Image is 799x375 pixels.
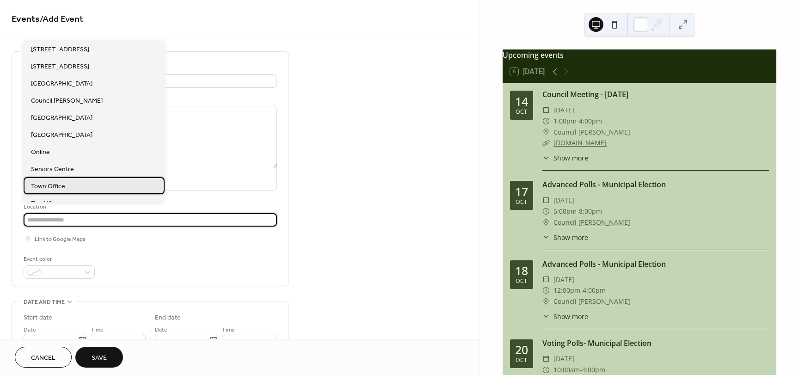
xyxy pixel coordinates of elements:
span: - [577,116,579,127]
a: [DOMAIN_NAME] [553,138,607,147]
div: ​ [542,195,550,206]
div: ​ [542,233,550,242]
button: Save [75,347,123,368]
div: ​ [542,153,550,163]
div: ​ [542,127,550,138]
span: Council [PERSON_NAME] [553,127,630,138]
a: Events [12,10,40,28]
div: 17 [515,186,528,197]
span: [DATE] [553,105,574,116]
div: ​ [542,217,550,228]
span: [DATE] [553,274,574,285]
div: Upcoming events [503,49,776,61]
span: Show more [553,233,588,242]
div: ​ [542,206,550,217]
div: ​ [542,285,550,296]
div: Oct [516,109,527,115]
span: - [580,285,583,296]
button: Cancel [15,347,72,368]
button: ​Show more [542,153,588,163]
span: 12:00pm [553,285,580,296]
span: / Add Event [40,10,83,28]
span: Date and time [24,297,65,307]
span: - [577,206,579,217]
div: ​ [542,274,550,285]
div: Start date [24,313,52,323]
div: Oct [516,357,527,363]
span: Date [24,325,36,335]
span: Link to Google Maps [35,234,86,244]
span: [GEOGRAPHIC_DATA] [31,130,92,140]
span: Council [PERSON_NAME] [31,96,103,106]
div: Oct [516,199,527,205]
span: 1:00pm [553,116,577,127]
div: ​ [542,296,550,307]
span: [DATE] [553,353,574,364]
div: End date [155,313,181,323]
span: Two Hills [31,199,56,209]
a: Council [PERSON_NAME] [553,296,630,307]
span: 5:00pm [553,206,577,217]
span: 8:00pm [579,206,602,217]
a: Council [PERSON_NAME] [553,217,630,228]
span: Online [31,148,50,157]
button: ​Show more [542,233,588,242]
div: Advanced Polls - Municipal Election [542,179,769,190]
span: Cancel [31,353,55,363]
div: Event color [24,254,93,264]
div: Advanced Polls - Municipal Election [542,258,769,270]
span: 4:00pm [579,116,602,127]
span: Date [155,325,167,335]
span: 4:00pm [583,285,606,296]
span: Save [92,353,107,363]
span: Show more [553,312,588,321]
span: [GEOGRAPHIC_DATA] [31,79,92,89]
span: Time [222,325,235,335]
span: [STREET_ADDRESS] [31,45,89,55]
div: 14 [515,96,528,107]
div: ​ [542,312,550,321]
div: Oct [516,278,527,284]
div: 20 [515,344,528,356]
div: ​ [542,105,550,116]
div: ​ [542,353,550,364]
span: Time [91,325,104,335]
a: Council Meeting - [DATE] [542,89,628,99]
div: Location [24,202,275,212]
span: Show more [553,153,588,163]
button: ​Show more [542,312,588,321]
span: [STREET_ADDRESS] [31,62,89,72]
div: Voting Polls- Municipal Election [542,338,769,349]
span: [GEOGRAPHIC_DATA] [31,113,92,123]
span: Seniors Centre [31,165,74,174]
span: Town Office [31,182,65,191]
div: ​ [542,137,550,148]
div: 18 [515,265,528,277]
span: [DATE] [553,195,574,206]
div: ​ [542,116,550,127]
